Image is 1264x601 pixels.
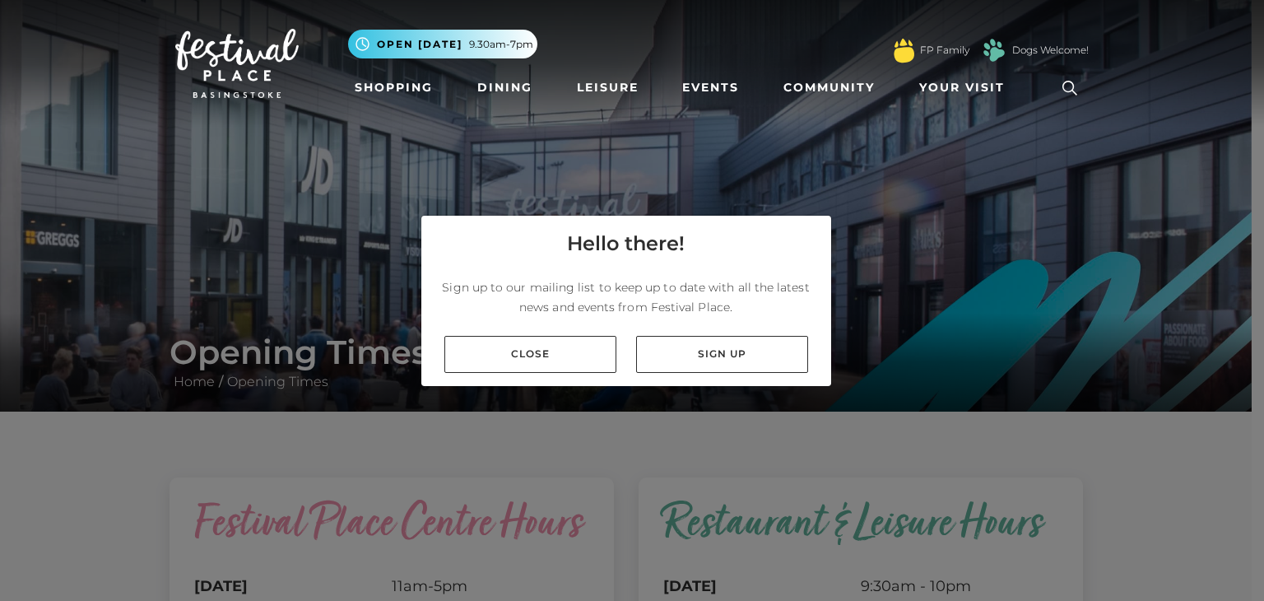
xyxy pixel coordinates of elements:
a: Dining [471,72,539,103]
a: Events [676,72,746,103]
button: Open [DATE] 9.30am-7pm [348,30,537,58]
a: Leisure [570,72,645,103]
a: Community [777,72,881,103]
a: Close [444,336,616,373]
p: Sign up to our mailing list to keep up to date with all the latest news and events from Festival ... [434,277,818,317]
img: Festival Place Logo [175,29,299,98]
a: FP Family [920,43,969,58]
a: Sign up [636,336,808,373]
h4: Hello there! [567,229,685,259]
a: Dogs Welcome! [1012,43,1089,58]
span: Open [DATE] [377,37,462,52]
span: Your Visit [919,79,1005,96]
a: Shopping [348,72,439,103]
span: 9.30am-7pm [469,37,533,52]
a: Your Visit [913,72,1020,103]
